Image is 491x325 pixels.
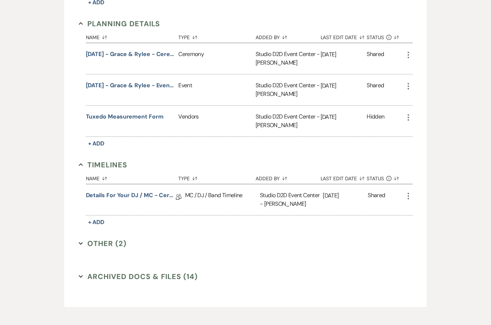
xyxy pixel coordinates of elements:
[178,74,256,105] div: Event
[367,29,404,43] button: Status
[185,184,260,215] div: MC / DJ / Band Timeline
[321,112,367,122] p: [DATE]
[321,81,367,90] p: [DATE]
[86,191,176,202] a: Details for your DJ / MC - Ceremony & Reception
[88,140,105,147] span: + Add
[86,217,107,227] button: + Add
[256,43,320,74] div: Studio D2D Event Center - [PERSON_NAME]
[367,81,384,98] div: Shared
[178,106,256,136] div: Vendors
[86,112,164,121] button: Tuxedo Measurement Form
[86,81,176,90] button: [DATE] - Grace & Rylee - Event Details
[79,18,160,29] button: Planning Details
[367,176,384,181] span: Status
[178,29,256,43] button: Type
[256,29,320,43] button: Added By
[321,170,367,184] button: Last Edit Date
[321,29,367,43] button: Last Edit Date
[79,238,127,249] button: Other (2)
[88,218,105,226] span: + Add
[368,191,385,208] div: Shared
[256,170,320,184] button: Added By
[178,170,256,184] button: Type
[260,184,323,215] div: Studio D2D Event Center - [PERSON_NAME]
[86,50,176,59] button: [DATE] - Grace & Rylee - Ceremony Details
[86,170,179,184] button: Name
[178,43,256,74] div: Ceremony
[367,35,384,40] span: Status
[367,170,404,184] button: Status
[256,106,320,136] div: Studio D2D Event Center - [PERSON_NAME]
[367,50,384,67] div: Shared
[79,271,198,282] button: Archived Docs & Files (14)
[79,159,128,170] button: Timelines
[256,74,320,105] div: Studio D2D Event Center - [PERSON_NAME]
[86,139,107,149] button: + Add
[86,29,179,43] button: Name
[323,191,368,200] p: [DATE]
[367,112,384,130] div: Hidden
[321,50,367,59] p: [DATE]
